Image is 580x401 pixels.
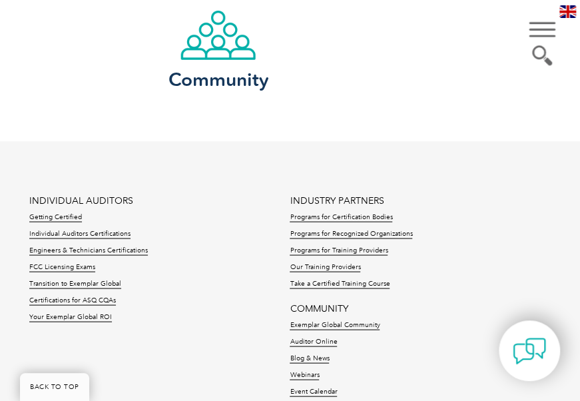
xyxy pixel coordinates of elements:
a: Our Training Providers [290,262,360,272]
a: Webinars [290,370,319,380]
a: Take a Certified Training Course [290,279,390,288]
a: FCC Licensing Exams [29,262,95,272]
a: Community [151,9,284,88]
img: icon-community.webp [180,9,256,61]
a: Event Calendar [290,387,337,396]
a: Engineers & Technicians Certifications [29,246,148,255]
a: Individual Auditors Certifications [29,229,131,238]
a: Getting Certified [29,212,82,222]
a: COMMUNITY [290,302,348,314]
a: Auditor Online [290,337,337,346]
a: Transition to Exemplar Global [29,279,121,288]
a: INDUSTRY PARTNERS [290,195,384,206]
a: INDIVIDUAL AUDITORS [29,195,133,206]
a: BACK TO TOP [20,373,89,401]
img: en [559,5,576,18]
a: Programs for Training Providers [290,246,388,255]
a: Programs for Certification Bodies [290,212,392,222]
img: contact-chat.png [513,334,546,368]
a: Your Exemplar Global ROI [29,312,112,322]
a: Programs for Recognized Organizations [290,229,412,238]
a: Blog & News [290,354,329,363]
h3: Community [163,71,272,88]
a: Certifications for ASQ CQAs [29,296,116,305]
a: Exemplar Global Community [290,320,380,330]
